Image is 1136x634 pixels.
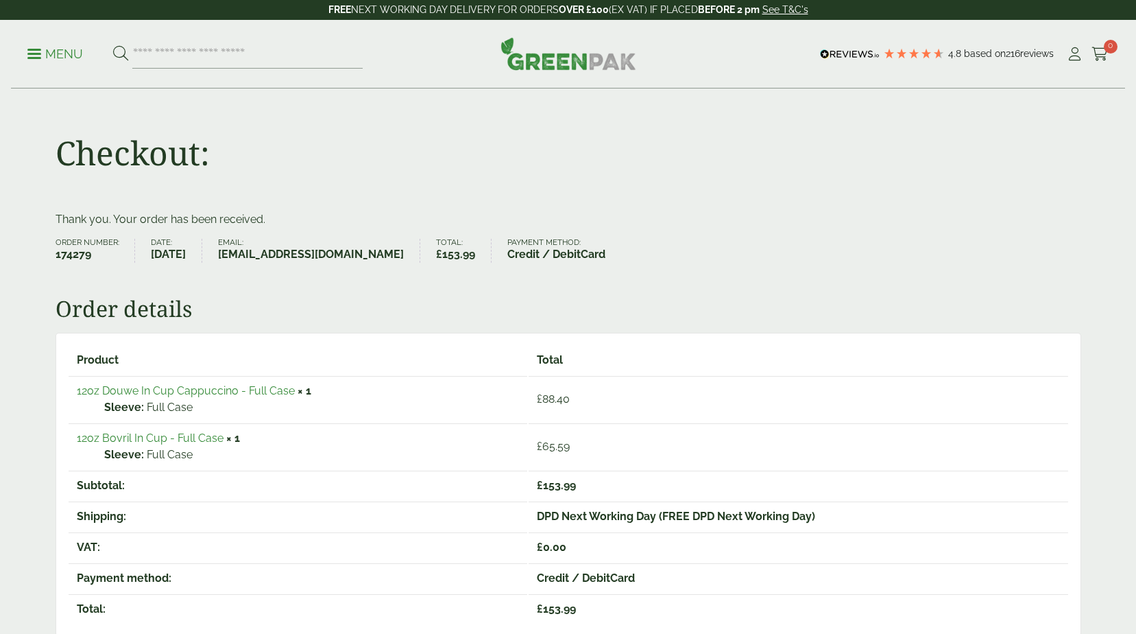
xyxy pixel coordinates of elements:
[948,48,964,59] span: 4.8
[69,563,527,593] th: Payment method:
[56,133,210,173] h1: Checkout:
[762,4,808,15] a: See T&C's
[104,399,519,416] p: Full Case
[104,447,144,463] strong: Sleeve:
[436,239,492,263] li: Total:
[104,447,519,463] p: Full Case
[537,602,576,615] span: 153.99
[507,246,605,263] strong: Credit / DebitCard
[1104,40,1117,54] span: 0
[56,239,136,263] li: Order number:
[537,479,576,492] span: 153.99
[559,4,609,15] strong: OVER £100
[529,502,1068,531] td: DPD Next Working Day (FREE DPD Next Working Day)
[537,602,543,615] span: £
[104,399,144,416] strong: Sleeve:
[436,248,475,261] bdi: 153.99
[537,392,542,406] span: £
[507,239,621,263] li: Payment method:
[820,49,880,59] img: REVIEWS.io
[69,471,527,500] th: Subtotal:
[218,239,420,263] li: Email:
[226,432,240,445] strong: × 1
[537,440,542,453] span: £
[56,211,1081,228] p: Thank you. Your order has been received.
[56,246,119,263] strong: 174279
[69,532,527,562] th: VAT:
[298,384,311,397] strong: × 1
[1091,44,1109,64] a: 0
[27,46,83,60] a: Menu
[151,246,186,263] strong: [DATE]
[698,4,760,15] strong: BEFORE 2 pm
[537,479,543,492] span: £
[1006,48,1020,59] span: 216
[964,48,1006,59] span: Based on
[218,246,404,263] strong: [EMAIL_ADDRESS][DOMAIN_NAME]
[56,296,1081,322] h2: Order details
[69,594,527,624] th: Total:
[1091,47,1109,61] i: Cart
[77,432,223,445] a: 12oz Bovril In Cup - Full Case
[69,502,527,531] th: Shipping:
[537,541,566,554] span: 0.00
[537,392,570,406] bdi: 88.40
[436,248,442,261] span: £
[328,4,351,15] strong: FREE
[537,541,543,554] span: £
[883,47,945,60] div: 4.79 Stars
[1020,48,1054,59] span: reviews
[529,563,1068,593] td: Credit / DebitCard
[1066,47,1083,61] i: My Account
[69,346,527,375] th: Product
[77,384,295,397] a: 12oz Douwe In Cup Cappuccino - Full Case
[500,37,636,70] img: GreenPak Supplies
[529,346,1068,375] th: Total
[27,46,83,62] p: Menu
[151,239,202,263] li: Date:
[537,440,570,453] bdi: 65.59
